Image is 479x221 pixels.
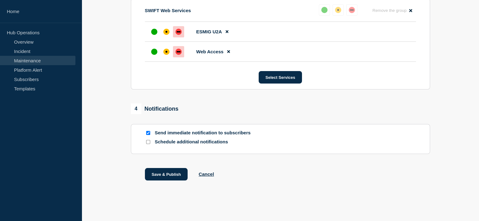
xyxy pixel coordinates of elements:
button: Save & Publish [145,168,188,180]
button: affected [333,4,344,16]
button: Select Services [259,71,302,84]
span: 4 [131,103,141,114]
div: up [151,49,157,55]
span: ESMIG U2A [196,29,222,34]
div: down [175,29,182,35]
p: Send immediate notification to subscribers [155,130,255,136]
input: Send immediate notification to subscribers [146,131,150,135]
div: down [175,49,182,55]
div: affected [335,7,341,13]
div: affected [163,49,170,55]
div: up [321,7,328,13]
input: Schedule additional notifications [146,140,150,144]
div: Notifications [131,103,179,114]
button: Cancel [199,171,214,177]
button: up [319,4,330,16]
p: SWIFT Web Services [145,8,191,13]
span: Web Access [196,49,224,54]
button: Remove the group [369,4,416,17]
div: affected [163,29,170,35]
button: down [346,4,357,16]
div: down [349,7,355,13]
div: up [151,29,157,35]
span: Remove the group [372,8,407,13]
p: Schedule additional notifications [155,139,255,145]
